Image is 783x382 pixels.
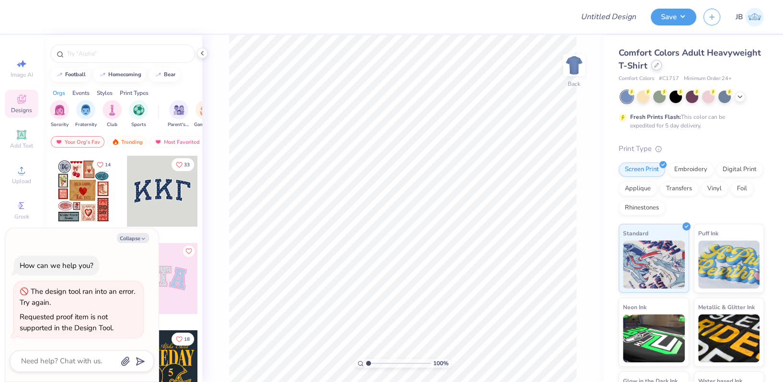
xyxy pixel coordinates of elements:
[172,158,194,171] button: Like
[623,314,685,362] img: Neon Ink
[184,337,190,342] span: 18
[623,302,646,312] span: Neon Ink
[745,8,764,26] img: Joshua Batinga
[568,80,580,88] div: Back
[92,158,115,171] button: Like
[75,100,97,128] div: filter for Fraternity
[97,89,113,97] div: Styles
[173,104,184,116] img: Parent's Weekend Image
[684,75,732,83] span: Minimum Order: 24 +
[50,100,69,128] button: filter button
[168,100,190,128] button: filter button
[53,89,65,97] div: Orgs
[14,213,29,220] span: Greek
[50,100,69,128] div: filter for Sorority
[736,8,764,26] a: JB
[75,100,97,128] button: filter button
[433,359,449,368] span: 100 %
[75,121,97,128] span: Fraternity
[120,89,149,97] div: Print Types
[183,245,195,257] button: Like
[107,136,147,148] div: Trending
[164,72,175,77] div: bear
[149,68,180,82] button: bear
[55,139,63,145] img: most_fav.gif
[651,9,696,25] button: Save
[133,104,144,116] img: Sports Image
[168,100,190,128] div: filter for Parent's Weekend
[698,314,760,362] img: Metallic & Glitter Ink
[105,162,111,167] span: 14
[573,7,644,26] input: Untitled Design
[51,136,104,148] div: Your Org's Fav
[698,302,755,312] span: Metallic & Glitter Ink
[117,233,149,243] button: Collapse
[20,287,135,307] div: The design tool ran into an error. Try again.
[630,113,748,130] div: This color can be expedited for 5 day delivery.
[200,104,211,116] img: Game Day Image
[698,241,760,289] img: Puff Ink
[20,261,93,270] div: How can we help you?
[112,139,119,145] img: trending.gif
[103,100,122,128] button: filter button
[81,104,91,116] img: Fraternity Image
[736,12,743,23] span: JB
[716,162,763,177] div: Digital Print
[619,47,761,71] span: Comfort Colors Adult Heavyweight T-Shirt
[129,100,148,128] button: filter button
[194,121,216,128] span: Game Day
[194,100,216,128] button: filter button
[172,333,194,346] button: Like
[619,201,665,215] div: Rhinestones
[131,121,146,128] span: Sports
[619,182,657,196] div: Applique
[630,113,681,121] strong: Fresh Prints Flash:
[107,121,117,128] span: Club
[154,72,162,78] img: trend_line.gif
[65,72,86,77] div: football
[72,89,90,97] div: Events
[107,104,117,116] img: Club Image
[20,312,114,333] div: Requested proof item is not supported in the Design Tool.
[698,228,718,238] span: Puff Ink
[129,100,148,128] div: filter for Sports
[701,182,728,196] div: Vinyl
[194,100,216,128] div: filter for Game Day
[12,177,31,185] span: Upload
[103,100,122,128] div: filter for Club
[623,241,685,289] img: Standard
[51,121,69,128] span: Sorority
[668,162,714,177] div: Embroidery
[619,143,764,154] div: Print Type
[731,182,753,196] div: Foil
[619,75,654,83] span: Comfort Colors
[11,106,32,114] span: Designs
[54,104,65,116] img: Sorority Image
[619,162,665,177] div: Screen Print
[93,68,146,82] button: homecoming
[56,72,63,78] img: trend_line.gif
[10,142,33,150] span: Add Text
[168,121,190,128] span: Parent's Weekend
[154,139,162,145] img: most_fav.gif
[108,72,141,77] div: homecoming
[50,68,90,82] button: football
[184,162,190,167] span: 33
[99,72,106,78] img: trend_line.gif
[66,49,189,58] input: Try "Alpha"
[11,71,33,79] span: Image AI
[660,182,698,196] div: Transfers
[623,228,648,238] span: Standard
[150,136,204,148] div: Most Favorited
[659,75,679,83] span: # C1717
[564,56,584,75] img: Back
